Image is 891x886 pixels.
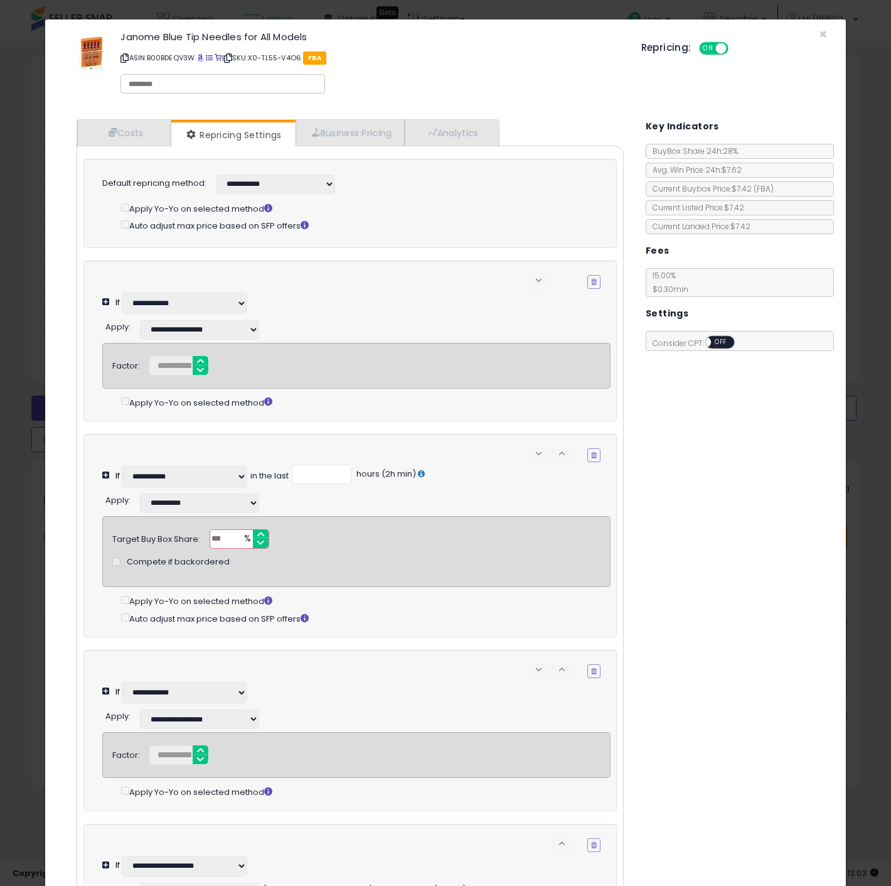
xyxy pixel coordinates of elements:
[711,337,731,348] span: OFF
[646,165,742,175] span: Avg. Win Price 24h: $7.62
[819,25,827,43] span: ×
[102,178,206,190] label: Default repricing method:
[533,664,545,676] span: keyboard_arrow_down
[250,470,289,482] div: in the last
[197,53,204,63] a: BuyBox page
[646,306,688,321] h5: Settings
[121,593,611,607] div: Apply Yo-Yo on selected method
[112,745,140,762] div: Factor:
[646,243,670,259] h5: Fees
[646,183,774,194] span: Current Buybox Price:
[533,448,545,460] span: keyboard_arrow_down
[73,32,111,70] img: 411v3x7Hy0L._SL60_.jpg
[303,51,326,65] span: FBA
[206,53,213,63] a: All offer listings
[556,448,568,460] span: keyboard_arrow_up
[121,611,611,625] div: Auto adjust max price based on SFP offers
[105,494,129,506] span: Apply
[237,530,257,549] span: %
[641,43,691,53] h5: Repricing:
[120,32,622,41] h3: Janome Blue Tip Needles for All Models
[646,221,750,232] span: Current Landed Price: $7.42
[646,270,688,294] span: 15.00 %
[120,48,622,68] p: ASIN: B00BDEQV3W | SKU: X0-TL55-V4O6
[121,395,611,409] div: Apply Yo-Yo on selected method
[77,120,171,146] a: Costs
[112,356,140,372] div: Factor:
[646,146,738,156] span: BuyBox Share 24h: 28%
[726,43,746,54] span: OFF
[646,202,744,213] span: Current Listed Price: $7.42
[646,119,719,134] h5: Key Indicators
[296,120,405,146] a: Business Pricing
[591,451,597,459] i: Remove Condition
[405,120,498,146] a: Analytics
[533,274,545,286] span: keyboard_arrow_down
[105,490,131,507] div: :
[700,43,716,54] span: ON
[105,710,129,722] span: Apply
[732,183,774,194] span: $7.42
[591,667,597,675] i: Remove Condition
[127,556,230,568] span: Compete if backordered
[215,53,221,63] a: Your listing only
[105,706,131,723] div: :
[754,183,774,194] span: ( FBA )
[591,278,597,286] i: Remove Condition
[121,784,611,798] div: Apply Yo-Yo on selected method
[556,664,568,676] span: keyboard_arrow_up
[105,317,131,333] div: :
[171,122,294,148] a: Repricing Settings
[105,321,129,333] span: Apply
[121,201,600,215] div: Apply Yo-Yo on selected method
[646,338,751,348] span: Consider CPT:
[112,529,200,546] div: Target Buy Box Share:
[646,284,688,294] span: $0.30 min
[121,218,600,232] div: Auto adjust max price based on SFP offers
[355,468,416,480] span: hours (2h min)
